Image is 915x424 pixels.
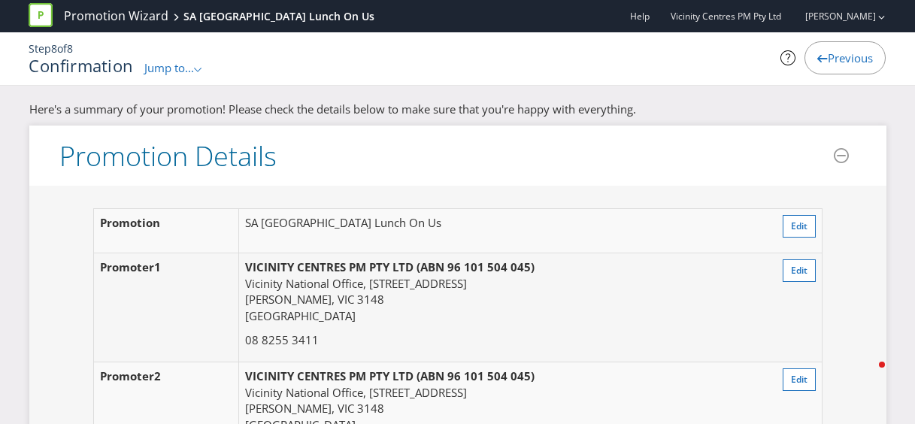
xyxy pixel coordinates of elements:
span: Vicinity National Office, [STREET_ADDRESS] [245,385,467,400]
span: Previous [828,50,873,65]
span: (ABN 96 101 504 045) [417,259,535,274]
button: Edit [783,368,816,391]
span: VICINITY CENTRES PM PTY LTD [245,368,414,383]
span: 2 [154,368,161,383]
span: Vicinity National Office, [STREET_ADDRESS] [245,276,467,291]
span: 3148 [357,401,384,416]
span: Step [29,41,51,56]
span: VIC [338,292,354,307]
span: 8 [67,41,73,56]
span: VIC [338,401,354,416]
span: Edit [791,220,807,232]
span: (ABN 96 101 504 045) [417,368,535,383]
span: Vicinity Centres PM Pty Ltd [671,10,781,23]
span: 3148 [357,292,384,307]
span: [GEOGRAPHIC_DATA] [245,308,356,323]
div: SA [GEOGRAPHIC_DATA] Lunch On Us [183,9,374,24]
td: SA [GEOGRAPHIC_DATA] Lunch On Us [239,209,759,253]
p: 08 8255 3411 [245,332,753,348]
h1: Confirmation [29,56,133,74]
span: [PERSON_NAME], [245,401,335,416]
a: Promotion Wizard [64,8,168,25]
h3: Promotion Details [59,141,277,171]
span: Promoter [100,259,154,274]
span: Jump to... [144,60,194,75]
iframe: Intercom live chat [849,358,885,394]
span: [PERSON_NAME], [245,292,335,307]
td: Promotion [93,209,239,253]
span: Edit [791,264,807,277]
a: [PERSON_NAME] [790,10,876,23]
span: of [57,41,67,56]
span: Edit [791,373,807,386]
button: Edit [783,215,816,238]
span: 1 [154,259,161,274]
span: 8 [51,41,57,56]
a: Help [630,10,650,23]
span: Promoter [100,368,154,383]
span: VICINITY CENTRES PM PTY LTD [245,259,414,274]
button: Edit [783,259,816,282]
p: Here's a summary of your promotion! Please check the details below to make sure that you're happy... [29,101,886,117]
